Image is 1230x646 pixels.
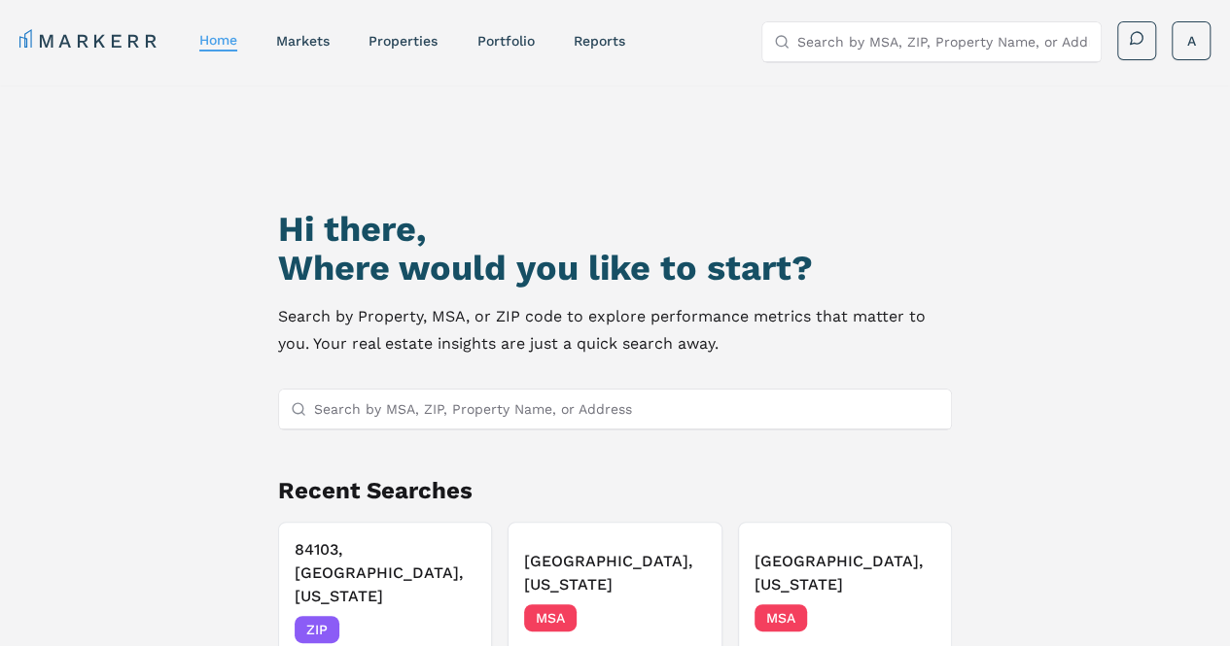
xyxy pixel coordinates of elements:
[524,550,706,596] h3: [GEOGRAPHIC_DATA], [US_STATE]
[19,27,160,54] a: MARKERR
[797,22,1089,61] input: Search by MSA, ZIP, Property Name, or Address
[199,32,237,48] a: home
[662,608,706,628] span: [DATE]
[432,620,475,639] span: [DATE]
[369,33,438,49] a: properties
[755,550,936,596] h3: [GEOGRAPHIC_DATA], [US_STATE]
[278,475,953,506] h2: Recent Searches
[276,33,330,49] a: markets
[314,390,940,428] input: Search by MSA, ZIP, Property Name, or Address
[295,616,339,643] span: ZIP
[1172,21,1211,60] button: A
[278,210,953,249] h1: Hi there,
[476,33,534,49] a: Portfolio
[755,604,807,631] span: MSA
[573,33,624,49] a: reports
[295,538,476,608] h3: 84103, [GEOGRAPHIC_DATA], [US_STATE]
[892,608,935,628] span: [DATE]
[278,249,953,288] h2: Where would you like to start?
[278,303,953,357] p: Search by Property, MSA, or ZIP code to explore performance metrics that matter to you. Your real...
[524,604,577,631] span: MSA
[1187,31,1196,51] span: A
